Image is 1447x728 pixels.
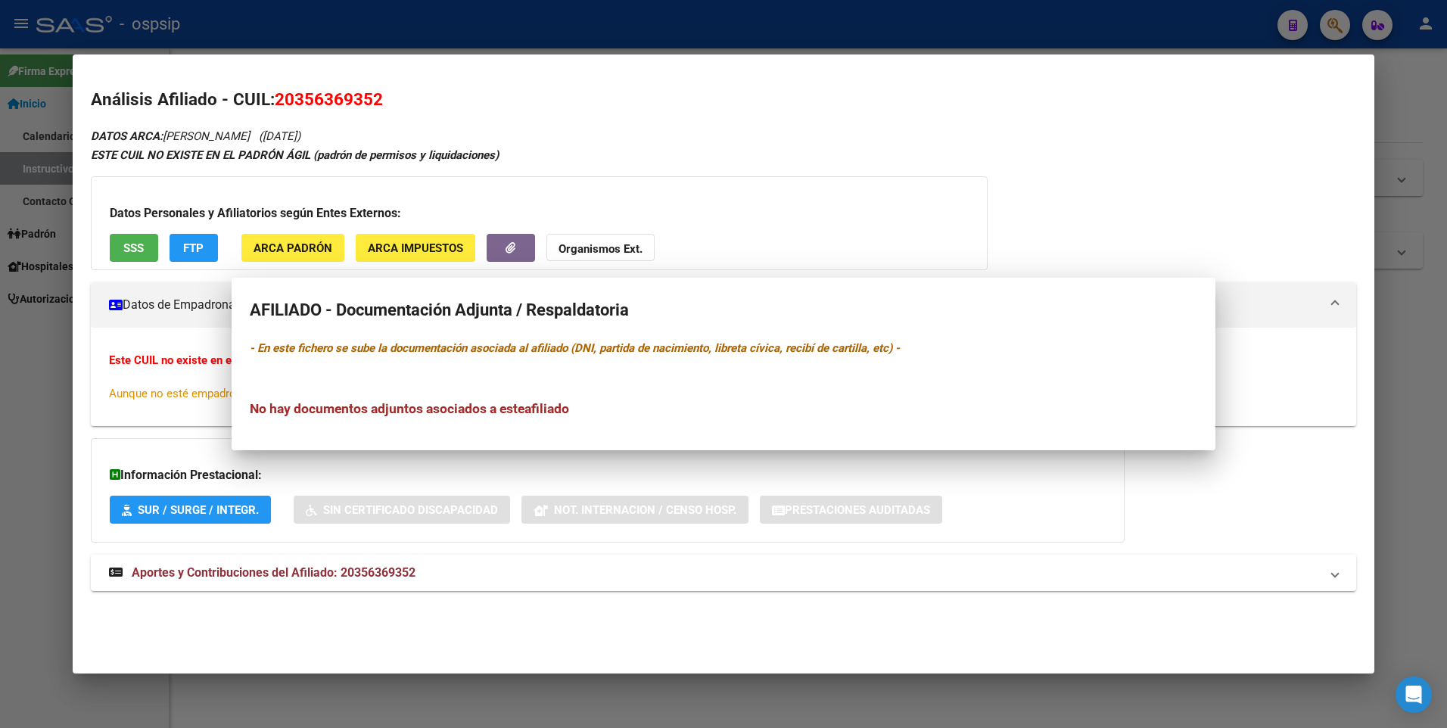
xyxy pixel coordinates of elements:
strong: DATOS ARCA: [91,129,163,143]
strong: Organismos Ext. [559,242,643,256]
span: 20356369352 [275,89,383,109]
button: SSS [110,234,158,262]
h3: Información Prestacional: [110,466,1106,484]
mat-expansion-panel-header: Aportes y Contribuciones del Afiliado: 20356369352 [91,555,1357,591]
span: FTP [183,241,204,255]
i: - En este fichero se sube la documentación asociada al afiliado (DNI, partida de nacimiento, libr... [250,341,900,355]
span: SSS [123,241,144,255]
button: SUR / SURGE / INTEGR. [110,496,271,524]
button: Not. Internacion / Censo Hosp. [521,496,748,524]
span: Sin Certificado Discapacidad [323,503,498,517]
h2: Análisis Afiliado - CUIL: [91,87,1357,113]
strong: Este CUIL no existe en el padrón. [109,353,275,367]
div: Open Intercom Messenger [1396,677,1432,713]
h3: Datos Personales y Afiliatorios según Entes Externos: [110,204,969,222]
span: Aunque no esté empadronado usted puede saber información de aportes, deudas, FTP, consulta a la s... [109,387,850,400]
span: SUR / SURGE / INTEGR. [138,503,259,517]
button: Prestaciones Auditadas [760,496,942,524]
span: Prestaciones Auditadas [785,503,930,517]
span: ARCA Impuestos [368,241,463,255]
button: Organismos Ext. [546,234,655,262]
button: ARCA Impuestos [356,234,475,262]
mat-expansion-panel-header: Datos de Empadronamiento [91,282,1357,328]
h3: No hay documentos adjuntos asociados a este [250,399,1197,418]
span: ([DATE]) [259,129,300,143]
span: [PERSON_NAME] [91,129,250,143]
button: ARCA Padrón [241,234,344,262]
span: ARCA Padrón [254,241,332,255]
div: Datos de Empadronamiento [91,328,1357,426]
span: Aportes y Contribuciones del Afiliado: 20356369352 [132,565,415,580]
button: Sin Certificado Discapacidad [294,496,510,524]
h2: AFILIADO - Documentación Adjunta / Respaldatoria [250,296,1197,325]
button: FTP [170,234,218,262]
mat-panel-title: Datos de Empadronamiento [109,296,1321,314]
span: Not. Internacion / Censo Hosp. [554,503,736,517]
strong: ESTE CUIL NO EXISTE EN EL PADRÓN ÁGIL (padrón de permisos y liquidaciones) [91,148,499,162]
span: afiliado [524,401,569,416]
